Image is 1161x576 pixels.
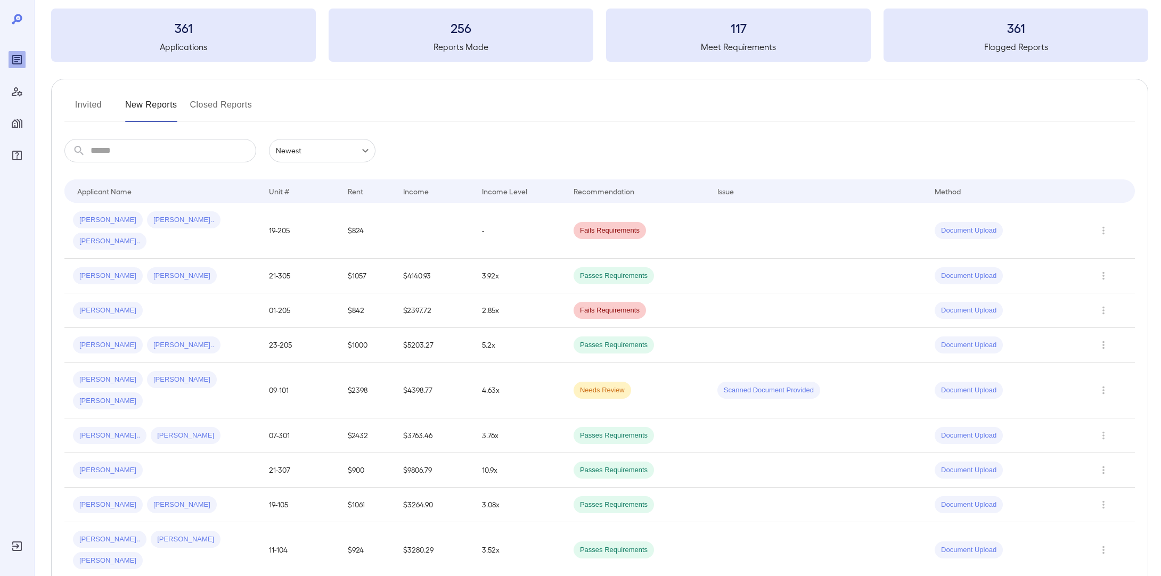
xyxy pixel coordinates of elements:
span: [PERSON_NAME] [73,500,143,510]
h3: 117 [606,19,871,36]
td: $900 [339,453,395,488]
span: [PERSON_NAME] [73,271,143,281]
div: Applicant Name [77,185,132,198]
span: Fails Requirements [574,226,646,236]
td: 2.85x [473,293,565,328]
td: $9806.79 [395,453,473,488]
span: Document Upload [935,340,1003,350]
span: [PERSON_NAME].. [73,236,146,246]
h5: Meet Requirements [606,40,871,53]
td: 3.76x [473,418,565,453]
div: FAQ [9,147,26,164]
td: $3264.90 [395,488,473,522]
td: 23-205 [260,328,339,363]
span: Passes Requirements [574,431,654,441]
span: [PERSON_NAME] [147,500,217,510]
td: 21-307 [260,453,339,488]
td: 10.9x [473,453,565,488]
span: Document Upload [935,226,1003,236]
span: [PERSON_NAME] [73,396,143,406]
div: Rent [348,185,365,198]
div: Newest [269,139,375,162]
span: [PERSON_NAME] [151,534,220,545]
span: [PERSON_NAME].. [73,534,146,545]
div: Recommendation [574,185,634,198]
span: Document Upload [935,431,1003,441]
span: Document Upload [935,271,1003,281]
td: $4140.93 [395,259,473,293]
span: [PERSON_NAME] [73,465,143,475]
h5: Reports Made [329,40,593,53]
span: [PERSON_NAME] [73,306,143,316]
span: [PERSON_NAME] [73,340,143,350]
button: Row Actions [1095,427,1112,444]
span: [PERSON_NAME] [73,215,143,225]
h3: 361 [884,19,1148,36]
div: Issue [717,185,734,198]
td: $5203.27 [395,328,473,363]
div: Log Out [9,538,26,555]
td: 19-205 [260,203,339,259]
td: $2432 [339,418,395,453]
span: [PERSON_NAME] [151,431,220,441]
td: $2397.72 [395,293,473,328]
div: Manage Properties [9,115,26,132]
span: Fails Requirements [574,306,646,316]
button: Row Actions [1095,222,1112,239]
span: Passes Requirements [574,465,654,475]
span: Passes Requirements [574,545,654,555]
span: Scanned Document Provided [717,385,820,396]
td: $1061 [339,488,395,522]
button: Row Actions [1095,267,1112,284]
span: [PERSON_NAME] [73,556,143,566]
span: Document Upload [935,385,1003,396]
td: 19-105 [260,488,339,522]
span: [PERSON_NAME] [147,271,217,281]
div: Income [403,185,429,198]
div: Unit # [269,185,289,198]
summary: 361Applications256Reports Made117Meet Requirements361Flagged Reports [51,9,1148,62]
td: 01-205 [260,293,339,328]
div: Manage Users [9,83,26,100]
button: New Reports [125,96,177,122]
td: 07-301 [260,418,339,453]
td: $824 [339,203,395,259]
td: $4398.77 [395,363,473,418]
span: [PERSON_NAME].. [147,340,220,350]
button: Row Actions [1095,336,1112,353]
td: 09-101 [260,363,339,418]
h3: 361 [51,19,316,36]
span: Document Upload [935,306,1003,316]
td: 5.2x [473,328,565,363]
td: $1057 [339,259,395,293]
button: Invited [64,96,112,122]
button: Row Actions [1095,541,1112,558]
td: 3.08x [473,488,565,522]
td: - [473,203,565,259]
h5: Applications [51,40,316,53]
td: $3763.46 [395,418,473,453]
span: Document Upload [935,545,1003,555]
div: Method [935,185,961,198]
span: Document Upload [935,500,1003,510]
span: Passes Requirements [574,271,654,281]
span: Document Upload [935,465,1003,475]
td: 3.92x [473,259,565,293]
button: Row Actions [1095,382,1112,399]
span: Passes Requirements [574,500,654,510]
button: Row Actions [1095,302,1112,319]
td: $2398 [339,363,395,418]
button: Row Actions [1095,496,1112,513]
button: Closed Reports [190,96,252,122]
td: 21-305 [260,259,339,293]
span: [PERSON_NAME].. [147,215,220,225]
span: [PERSON_NAME].. [73,431,146,441]
td: $842 [339,293,395,328]
h5: Flagged Reports [884,40,1148,53]
td: $1000 [339,328,395,363]
td: 4.63x [473,363,565,418]
span: [PERSON_NAME] [73,375,143,385]
div: Reports [9,51,26,68]
span: [PERSON_NAME] [147,375,217,385]
div: Income Level [482,185,527,198]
